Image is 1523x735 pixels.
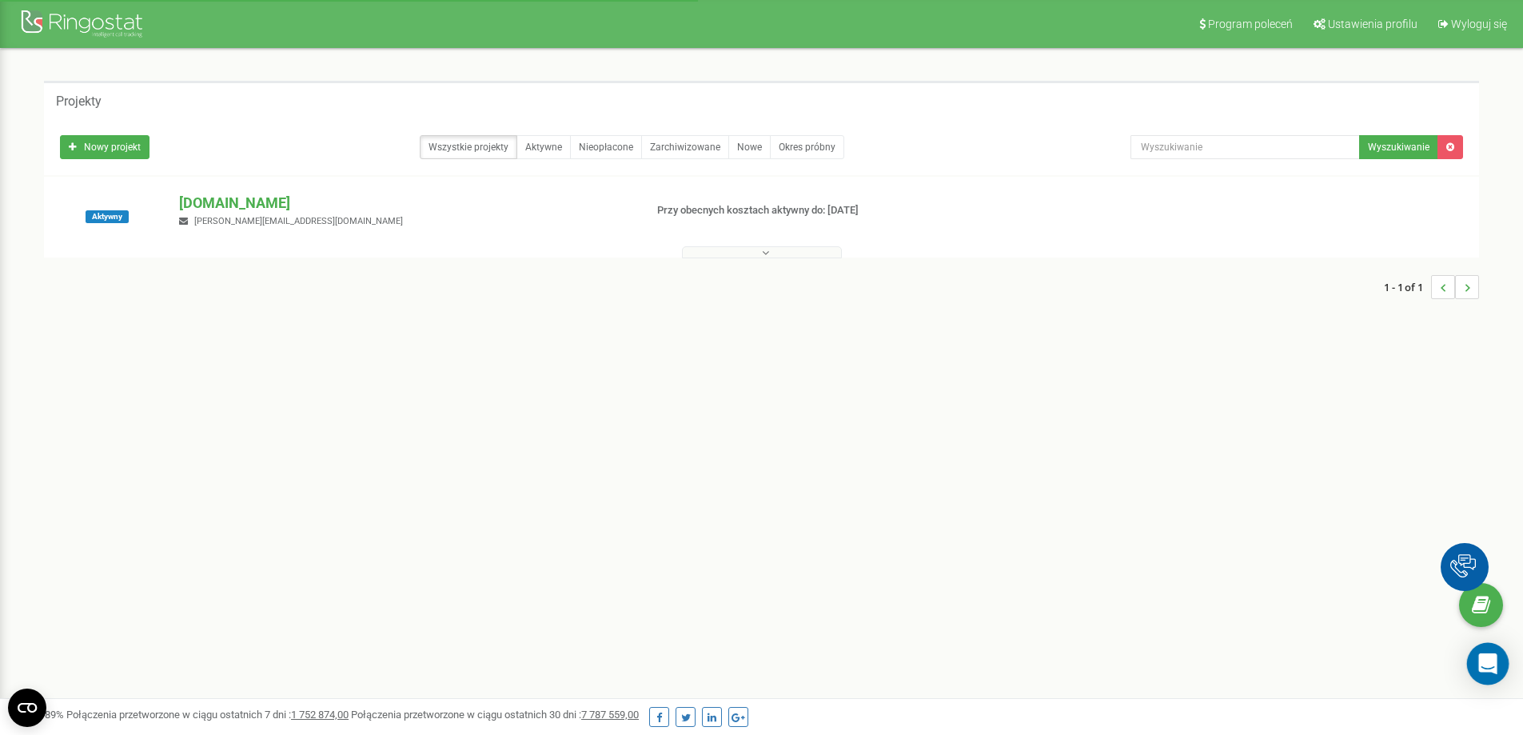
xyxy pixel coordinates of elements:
[581,709,639,721] u: 7 787 559,00
[641,135,729,159] a: Zarchiwizowane
[728,135,771,159] a: Nowe
[770,135,844,159] a: Okres próbny
[516,135,571,159] a: Aktywne
[1384,259,1479,315] nav: ...
[179,193,631,214] p: [DOMAIN_NAME]
[1328,18,1417,30] span: Ustawienia profilu
[420,135,517,159] a: Wszystkie projekty
[86,210,129,223] span: Aktywny
[8,689,46,727] button: Open CMP widget
[657,203,990,218] p: Przy obecnych kosztach aktywny do: [DATE]
[1467,643,1509,685] div: Open Intercom Messenger
[1451,18,1507,30] span: Wyloguj się
[1359,135,1438,159] button: Wyszukiwanie
[351,709,639,721] span: Połączenia przetworzone w ciągu ostatnich 30 dni :
[1130,135,1360,159] input: Wyszukiwanie
[1384,275,1431,299] span: 1 - 1 of 1
[194,216,403,226] span: [PERSON_NAME][EMAIL_ADDRESS][DOMAIN_NAME]
[570,135,642,159] a: Nieopłacone
[291,709,349,721] u: 1 752 874,00
[1208,18,1293,30] span: Program poleceń
[60,135,150,159] a: Nowy projekt
[66,709,349,721] span: Połączenia przetworzone w ciągu ostatnich 7 dni :
[56,94,102,109] h5: Projekty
